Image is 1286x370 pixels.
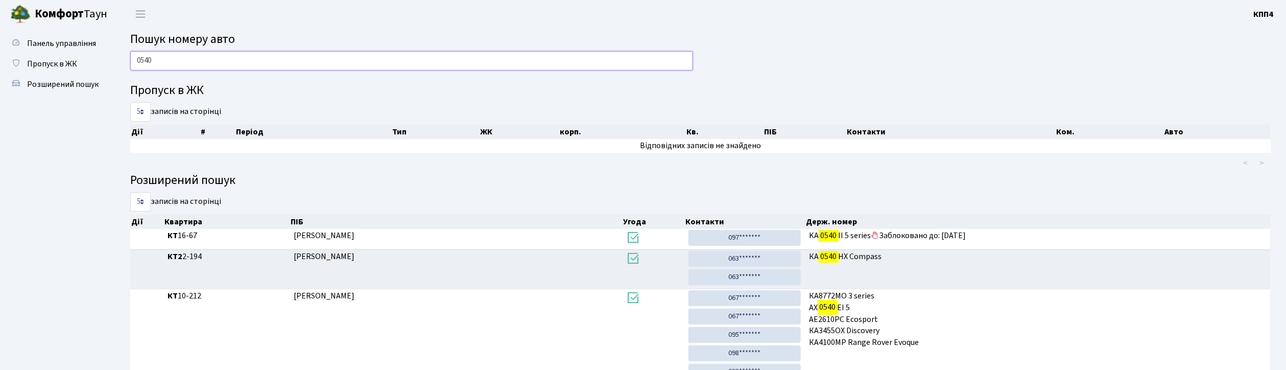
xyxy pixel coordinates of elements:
[128,6,153,22] button: Переключити навігацію
[27,58,77,70] span: Пропуск в ЖК
[168,251,285,263] span: 2-194
[168,251,182,262] b: КТ2
[818,300,837,314] mark: 0540
[5,54,107,74] a: Пропуск в ЖК
[27,38,96,49] span: Панель управління
[235,125,391,139] th: Період
[846,125,1056,139] th: Контакти
[809,251,1267,263] span: КА НХ Compass
[163,215,290,229] th: Квартира
[5,33,107,54] a: Панель управління
[809,290,1267,349] span: КА8772МО 3 series АХ ЕI 5 АЕ2610РС Ecosport КА3455ОХ Discovery КА4100МР Range Rover Evoque
[1056,125,1164,139] th: Ком.
[200,125,235,139] th: #
[294,290,354,302] span: [PERSON_NAME]
[130,30,235,48] span: Пошук номеру авто
[10,4,31,25] img: logo.png
[819,228,838,243] mark: 0540
[294,230,354,241] span: [PERSON_NAME]
[130,215,163,229] th: Дії
[130,192,151,212] select: записів на сторінці
[130,125,200,139] th: Дії
[130,102,221,122] label: записів на сторінці
[168,230,285,242] span: 16-67
[819,249,838,264] mark: 0540
[684,215,805,229] th: Контакти
[685,125,763,139] th: Кв.
[35,6,84,22] b: Комфорт
[130,51,693,71] input: Пошук
[479,125,559,139] th: ЖК
[391,125,479,139] th: Тип
[130,192,221,212] label: записів на сторінці
[27,79,99,90] span: Розширений пошук
[809,230,1267,242] span: KA II 5 series Заблоковано до: [DATE]
[168,290,285,302] span: 10-212
[1254,8,1274,20] a: КПП4
[168,290,178,302] b: КТ
[290,215,622,229] th: ПІБ
[294,251,354,262] span: [PERSON_NAME]
[35,6,107,23] span: Таун
[622,215,684,229] th: Угода
[5,74,107,95] a: Розширений пошук
[763,125,846,139] th: ПІБ
[805,215,1271,229] th: Держ. номер
[1163,125,1271,139] th: Авто
[1254,9,1274,20] b: КПП4
[168,230,178,241] b: КТ
[130,102,151,122] select: записів на сторінці
[559,125,685,139] th: корп.
[130,83,1271,98] h4: Пропуск в ЖК
[130,173,1271,188] h4: Розширений пошук
[130,139,1271,153] td: Відповідних записів не знайдено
